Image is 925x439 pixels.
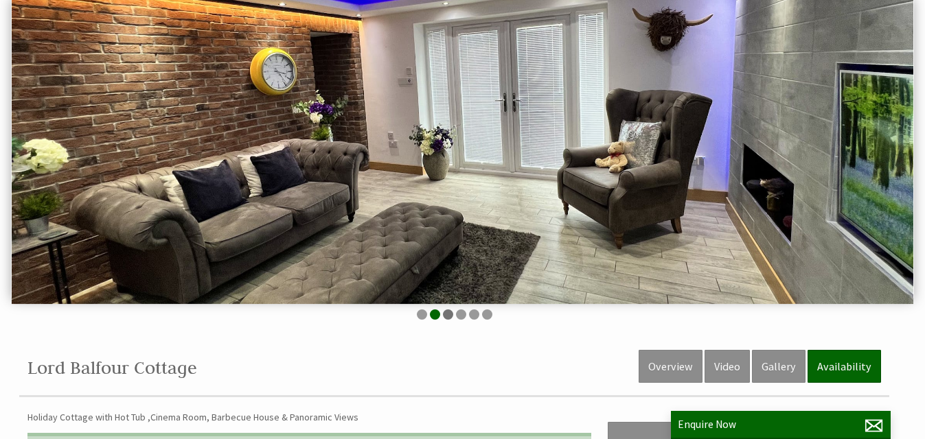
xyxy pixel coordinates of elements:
[678,418,884,431] p: Enquire Now
[639,350,703,383] a: Overview
[27,357,197,379] a: Lord Balfour Cottage
[808,350,881,383] a: Availability
[27,411,591,423] p: Holiday Cottage with Hot Tub ,Cinema Room, Barbecue House & Panoramic Views
[752,350,806,383] a: Gallery
[705,350,750,383] a: Video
